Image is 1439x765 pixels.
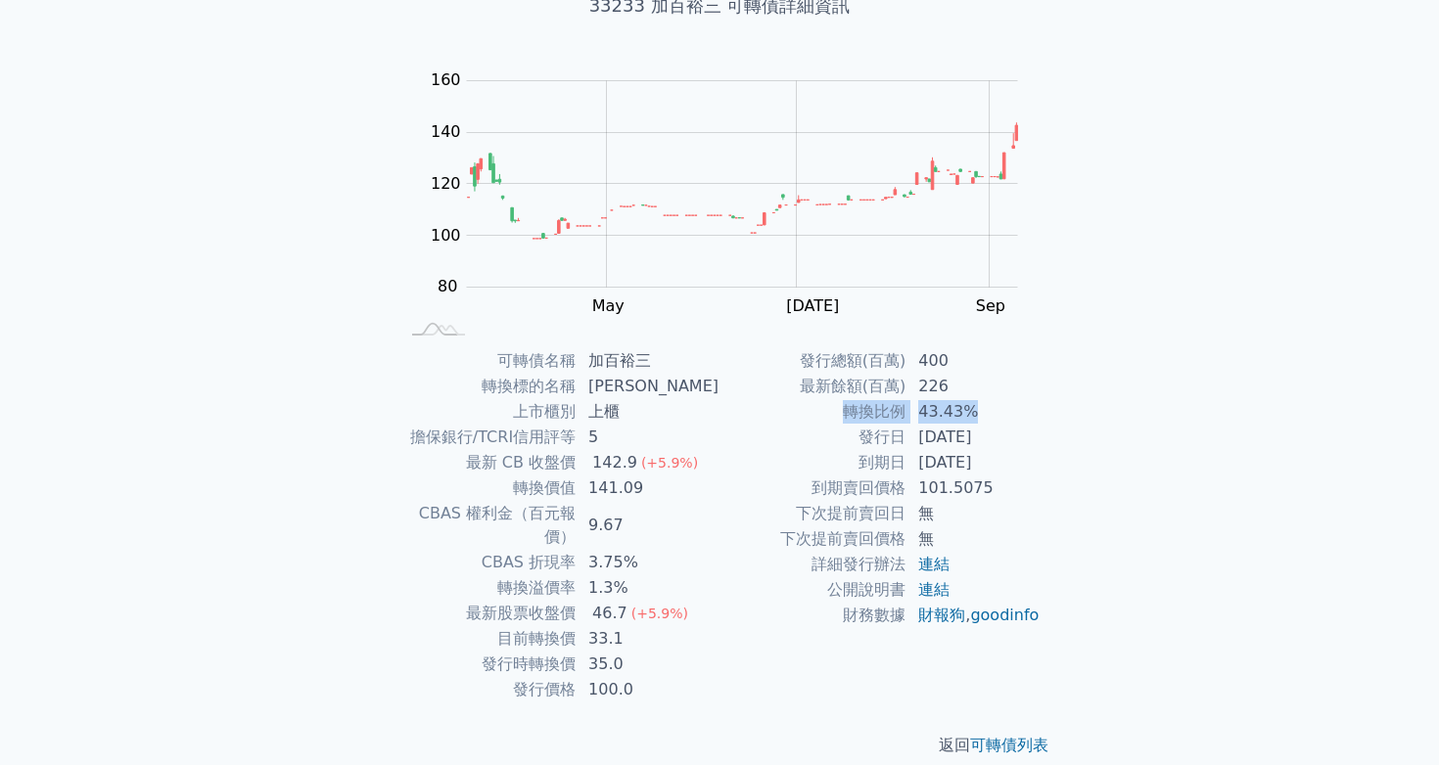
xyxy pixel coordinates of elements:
td: 5 [577,425,719,450]
td: 上市櫃別 [398,399,577,425]
g: Chart [421,70,1047,354]
td: [PERSON_NAME] [577,374,719,399]
td: 141.09 [577,475,719,501]
td: 3.75% [577,550,719,575]
tspan: 140 [431,122,461,141]
tspan: [DATE] [786,296,839,315]
td: 公開說明書 [719,577,906,603]
td: , [906,603,1041,628]
tspan: 120 [431,174,461,193]
td: 最新股票收盤價 [398,601,577,626]
a: 可轉債列表 [970,736,1048,754]
td: 轉換比例 [719,399,906,425]
div: 142.9 [588,451,641,474]
td: 上櫃 [577,399,719,425]
span: (+5.9%) [641,455,698,471]
td: 發行時轉換價 [398,652,577,677]
tspan: May [592,296,625,315]
td: 轉換標的名稱 [398,374,577,399]
td: 最新 CB 收盤價 [398,450,577,475]
a: 財報狗 [918,606,965,624]
tspan: 100 [431,226,461,245]
td: 35.0 [577,652,719,677]
div: 46.7 [588,602,631,625]
td: 101.5075 [906,475,1041,501]
td: 下次提前賣回日 [719,501,906,526]
td: 400 [906,348,1041,374]
td: 100.0 [577,677,719,702]
td: 最新餘額(百萬) [719,374,906,399]
td: 詳細發行辦法 [719,552,906,577]
td: 發行日 [719,425,906,450]
td: 轉換溢價率 [398,575,577,601]
td: 轉換價值 [398,475,577,501]
td: 發行價格 [398,677,577,702]
td: 加百裕三 [577,348,719,374]
td: 到期日 [719,450,906,475]
td: 226 [906,374,1041,399]
a: 連結 [918,555,950,573]
td: 到期賣回價格 [719,475,906,501]
td: 43.43% [906,399,1041,425]
td: [DATE] [906,425,1041,450]
td: 無 [906,501,1041,526]
td: 9.67 [577,501,719,550]
td: 下次提前賣回價格 [719,526,906,552]
td: 擔保銀行/TCRI信用評等 [398,425,577,450]
span: (+5.9%) [631,606,688,621]
td: 發行總額(百萬) [719,348,906,374]
td: 無 [906,526,1041,552]
tspan: 160 [431,70,461,89]
tspan: Sep [976,296,1005,315]
td: 33.1 [577,626,719,652]
tspan: 80 [438,277,457,295]
p: 返回 [375,734,1064,757]
td: 目前轉換價 [398,626,577,652]
td: 財務數據 [719,603,906,628]
a: 連結 [918,580,950,599]
td: CBAS 折現率 [398,550,577,575]
td: 可轉債名稱 [398,348,577,374]
td: CBAS 權利金（百元報價） [398,501,577,550]
td: [DATE] [906,450,1041,475]
a: goodinfo [970,606,1039,624]
td: 1.3% [577,575,719,601]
